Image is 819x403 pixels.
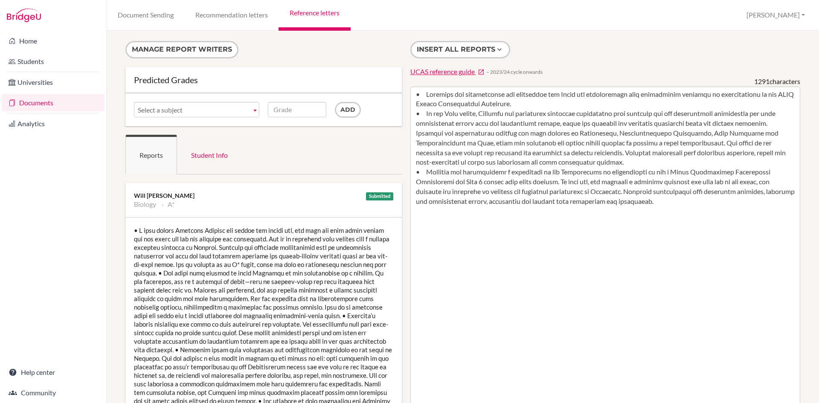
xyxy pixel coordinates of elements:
a: Students [2,53,105,70]
button: Insert all reports [410,41,510,58]
input: Grade [268,102,326,117]
a: Community [2,384,105,401]
a: Universities [2,74,105,91]
input: Add [335,102,361,118]
button: [PERSON_NAME] [743,7,809,23]
a: UCAS reference guide [410,67,485,77]
span: − 2023/24 cycle onwards [486,68,543,75]
button: Manage report writers [125,41,238,58]
a: Help center [2,364,105,381]
span: Select a subject [138,102,248,118]
a: Documents [2,94,105,111]
span: 1291 [754,77,770,85]
img: Bridge-U [7,9,41,22]
a: Home [2,32,105,49]
div: characters [754,77,800,87]
a: Reports [125,135,177,174]
div: Submitted [366,192,393,200]
div: Predicted Grades [134,75,393,84]
a: Student Info [177,135,242,174]
a: Analytics [2,115,105,132]
span: UCAS reference guide [410,67,475,75]
li: Biology [134,200,156,209]
div: Will [PERSON_NAME] [134,191,393,200]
